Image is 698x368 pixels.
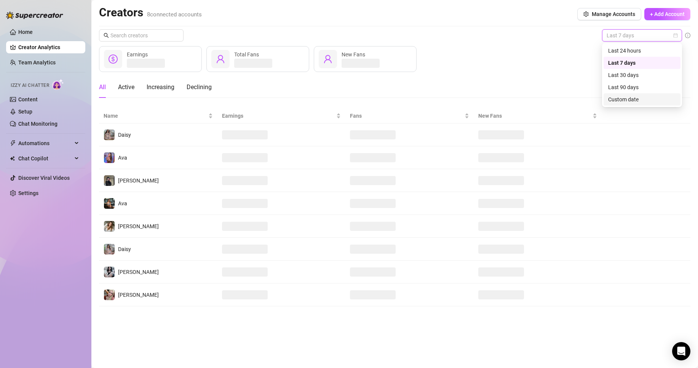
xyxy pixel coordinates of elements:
a: Settings [18,190,38,196]
span: + Add Account [650,11,685,17]
img: AI Chatter [52,79,64,90]
span: [PERSON_NAME] [118,269,159,275]
div: Last 7 days [608,59,676,67]
img: Ava [104,198,115,209]
a: Discover Viral Videos [18,175,70,181]
img: Paige [104,221,115,232]
img: Anna [104,175,115,186]
span: thunderbolt [10,140,16,146]
div: Declining [187,83,212,92]
a: Team Analytics [18,59,56,66]
th: Fans [345,109,473,123]
th: New Fans [474,109,602,123]
a: Home [18,29,33,35]
span: 8 connected accounts [147,11,202,18]
input: Search creators [110,31,173,40]
div: Increasing [147,83,174,92]
span: Earnings [127,51,148,58]
img: Chat Copilot [10,156,15,161]
img: logo-BBDzfeDw.svg [6,11,63,19]
div: Last 90 days [608,83,676,91]
span: user [323,54,332,64]
span: calendar [673,33,678,38]
span: Daisy [118,246,131,252]
span: Fans [350,112,463,120]
div: Open Intercom Messenger [672,342,690,360]
span: [PERSON_NAME] [118,223,159,229]
div: All [99,83,106,92]
a: Setup [18,109,32,115]
div: Last 24 hours [608,46,676,55]
span: New Fans [478,112,591,120]
span: Name [104,112,207,120]
span: Last 7 days [607,30,677,41]
span: New Fans [342,51,365,58]
span: Total Fans [234,51,259,58]
span: dollar-circle [109,54,118,64]
span: [PERSON_NAME] [118,292,159,298]
span: [PERSON_NAME] [118,178,159,184]
a: Creator Analytics [18,41,79,53]
div: Active [118,83,134,92]
button: Manage Accounts [577,8,641,20]
img: Anna [104,290,115,300]
div: Custom date [608,95,676,104]
span: info-circle [685,33,690,38]
div: Custom date [604,93,680,106]
div: Last 7 days [604,57,680,69]
img: Daisy [104,244,115,254]
span: Izzy AI Chatter [11,82,49,89]
div: Last 90 days [604,81,680,93]
span: Ava [118,200,127,206]
img: Ava [104,152,115,163]
a: Chat Monitoring [18,121,58,127]
span: setting [583,11,589,17]
span: Manage Accounts [592,11,635,17]
span: Chat Copilot [18,152,72,165]
img: Daisy [104,130,115,140]
span: user [216,54,225,64]
div: Last 24 hours [604,45,680,57]
th: Name [99,109,217,123]
h2: Creators [99,5,202,20]
div: Last 30 days [608,71,676,79]
span: Daisy [118,132,131,138]
div: Last 30 days [604,69,680,81]
button: + Add Account [644,8,690,20]
th: Earnings [217,109,345,123]
img: Sadie [104,267,115,277]
span: Earnings [222,112,335,120]
span: Ava [118,155,127,161]
a: Content [18,96,38,102]
span: Automations [18,137,72,149]
span: search [104,33,109,38]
